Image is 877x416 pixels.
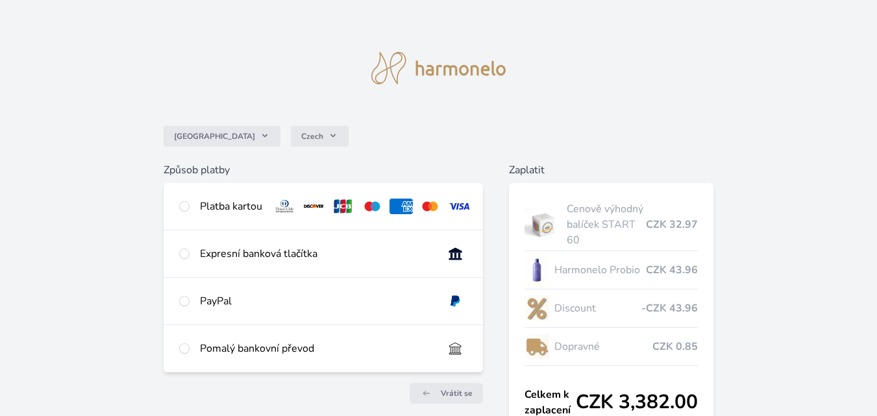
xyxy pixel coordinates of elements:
[525,254,549,286] img: CLEAN_PROBIO_se_stinem_x-lo.jpg
[360,199,384,214] img: maestro.svg
[646,217,698,232] span: CZK 32.97
[646,262,698,278] span: CZK 43.96
[554,300,641,316] span: Discount
[443,246,467,262] img: onlineBanking_CZ.svg
[301,131,323,141] span: Czech
[200,293,433,309] div: PayPal
[410,383,483,404] a: Vrátit se
[641,300,698,316] span: -CZK 43.96
[652,339,698,354] span: CZK 0.85
[164,126,280,147] button: [GEOGRAPHIC_DATA]
[441,388,473,398] span: Vrátit se
[273,199,297,214] img: diners.svg
[164,162,483,178] h6: Způsob platby
[200,246,433,262] div: Expresní banková tlačítka
[554,262,646,278] span: Harmonelo Probio
[331,199,355,214] img: jcb.svg
[291,126,349,147] button: Czech
[576,391,698,414] span: CZK 3,382.00
[389,199,414,214] img: amex.svg
[443,341,467,356] img: bankTransfer_IBAN.svg
[200,199,262,214] div: Platba kartou
[371,52,506,84] img: logo.svg
[567,201,646,248] span: Cenově výhodný balíček START 60
[509,162,713,178] h6: Zaplatit
[447,199,471,214] img: visa.svg
[554,339,652,354] span: Dopravné
[200,341,433,356] div: Pomalý bankovní převod
[525,292,549,324] img: discount-lo.png
[443,293,467,309] img: paypal.svg
[525,330,549,363] img: delivery-lo.png
[525,208,562,241] img: start.jpg
[302,199,326,214] img: discover.svg
[174,131,255,141] span: [GEOGRAPHIC_DATA]
[418,199,442,214] img: mc.svg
